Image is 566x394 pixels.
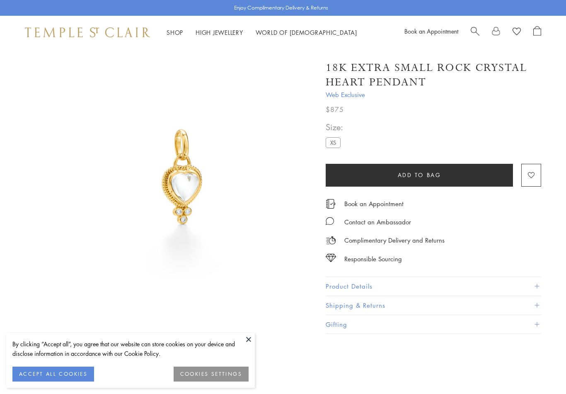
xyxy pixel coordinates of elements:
span: Add to bag [398,170,441,180]
a: High JewelleryHigh Jewellery [196,28,243,36]
iframe: Gorgias live chat messenger [525,355,558,386]
span: Size: [326,120,344,134]
a: World of [DEMOGRAPHIC_DATA]World of [DEMOGRAPHIC_DATA] [256,28,357,36]
h1: 18K Extra Small Rock Crystal Heart Pendant [326,61,541,90]
button: Add to bag [326,164,513,187]
div: Contact an Ambassador [344,217,411,227]
img: icon_appointment.svg [326,199,336,209]
a: View Wishlist [513,26,521,39]
label: XS [326,137,341,148]
p: Complimentary Delivery and Returns [344,235,445,246]
a: Search [471,26,479,39]
div: Responsible Sourcing [344,254,402,264]
a: Open Shopping Bag [533,26,541,39]
img: icon_delivery.svg [326,235,336,246]
button: Product Details [326,277,541,296]
button: Gifting [326,315,541,334]
span: $875 [326,104,344,115]
button: ACCEPT ALL COOKIES [12,367,94,382]
nav: Main navigation [167,27,357,38]
img: icon_sourcing.svg [326,254,336,262]
p: Enjoy Complimentary Delivery & Returns [234,4,328,12]
img: P55140-BRDIGR7 [54,49,313,309]
a: Book an Appointment [404,27,458,35]
img: Temple St. Clair [25,27,150,37]
span: Web Exclusive [326,90,541,100]
a: ShopShop [167,28,183,36]
button: Shipping & Returns [326,296,541,315]
a: Book an Appointment [344,199,404,208]
img: MessageIcon-01_2.svg [326,217,334,225]
div: By clicking “Accept all”, you agree that our website can store cookies on your device and disclos... [12,339,249,358]
button: COOKIES SETTINGS [174,367,249,382]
